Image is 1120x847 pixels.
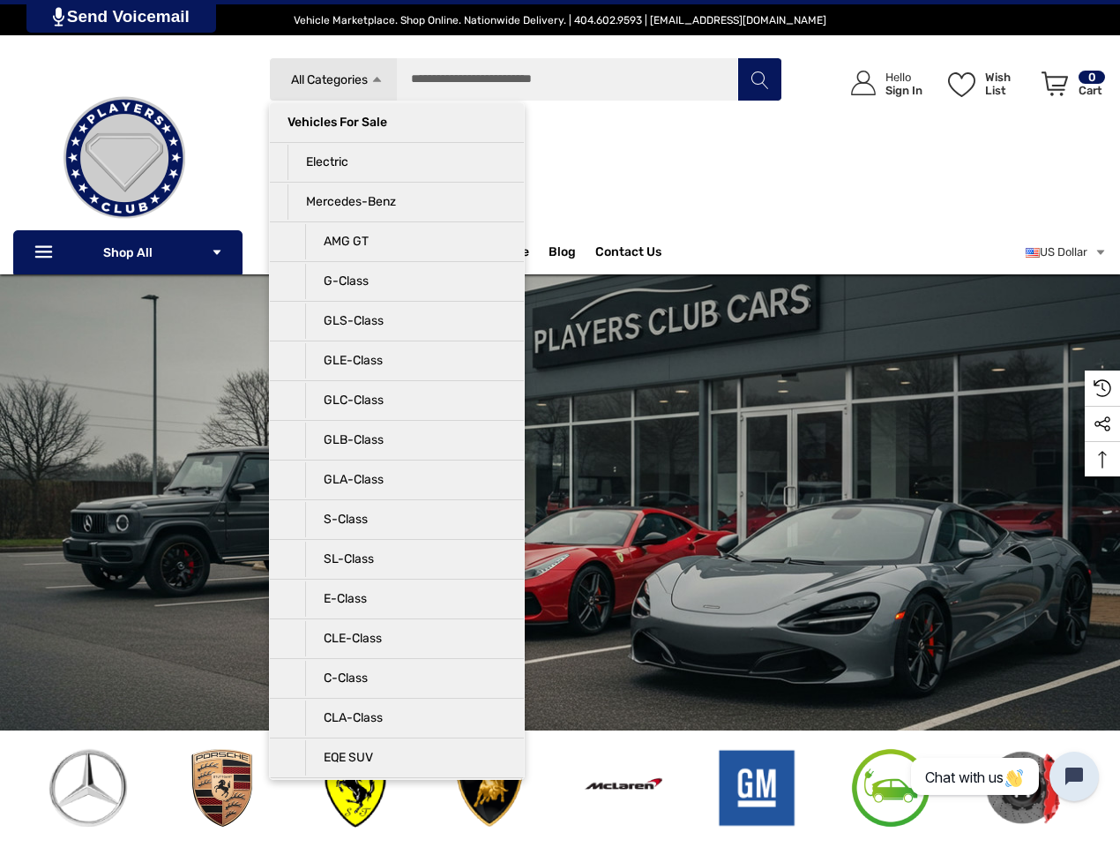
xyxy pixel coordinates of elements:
a: Sign in [831,53,931,114]
a: Cart with 0 items [1034,53,1107,122]
p: CLE-Class [305,621,506,656]
a: All Categories Icon Arrow Down Icon Arrow Up [269,57,397,101]
p: AMG GT [305,224,506,259]
span: Vehicle Marketplace. Shop Online. Nationwide Delivery. | 404.602.9593 | [EMAIL_ADDRESS][DOMAIN_NAME] [294,14,826,26]
svg: Top [1085,451,1120,468]
p: Hello [885,71,922,84]
img: Players Club | Cars For Sale [36,70,213,246]
img: Image Device [584,748,663,828]
img: Image Device [851,748,930,828]
svg: Icon Arrow Up [370,73,384,86]
p: SL-Class [305,542,506,577]
p: GLA-Class [305,462,506,498]
a: Blog [549,244,576,264]
svg: Social Media [1094,416,1111,433]
p: Shop All [13,230,243,274]
p: G-Class [305,264,506,299]
img: Image Device [49,748,128,828]
p: 0 [1079,71,1105,84]
svg: Recently Viewed [1094,379,1111,397]
p: GLE-Class [305,343,506,379]
p: S-Class [305,502,506,537]
a: Wish List Wish List [940,53,1034,114]
img: PjwhLS0gR2VuZXJhdG9yOiBHcmF2aXQuaW8gLS0+PHN2ZyB4bWxucz0iaHR0cDovL3d3dy53My5vcmcvMjAwMC9zdmciIHhtb... [53,7,64,26]
svg: Icon User Account [851,71,876,95]
img: Image Device [985,748,1064,828]
p: GLB-Class [305,423,506,458]
button: Search [737,57,781,101]
img: Image Device [183,748,262,828]
p: Mercedes-Benz [287,184,506,220]
p: Cart [1079,84,1105,97]
p: C-Class [305,661,506,696]
p: CLA-Class [305,701,506,736]
svg: Icon Arrow Down [211,246,223,259]
p: Vehicles For Sale [287,105,506,140]
p: GLC-Class [305,383,506,418]
p: GLS-Class [305,304,506,339]
p: EQE SUV [305,740,506,776]
svg: Review Your Cart [1042,71,1068,96]
svg: Wish List [948,72,975,97]
p: Wish List [985,71,1032,97]
p: Sign In [885,84,922,97]
p: Electric [287,145,506,180]
svg: Icon Line [33,243,59,263]
img: Image Device [717,748,796,828]
a: USD [1026,235,1107,270]
img: Image Device [316,748,395,828]
p: E-Class [305,581,506,617]
img: Image Device [450,748,529,828]
a: Contact Us [595,244,661,264]
span: All Categories [291,72,368,87]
